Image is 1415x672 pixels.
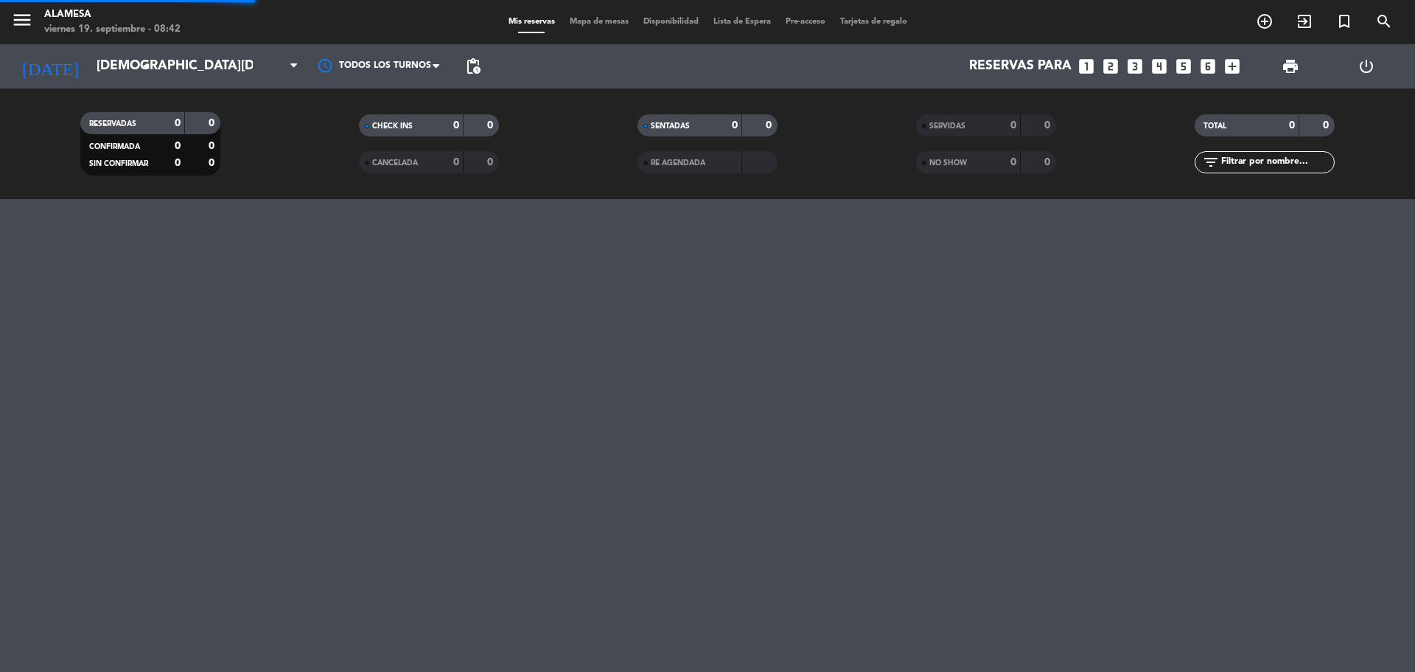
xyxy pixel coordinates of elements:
span: CHECK INS [372,122,413,130]
i: arrow_drop_down [137,58,155,75]
i: search [1375,13,1393,30]
strong: 0 [732,120,738,131]
i: looks_6 [1198,57,1217,76]
div: Alamesa [44,7,181,22]
strong: 0 [1323,120,1332,131]
span: Lista de Espera [706,18,778,26]
span: print [1282,58,1299,75]
span: pending_actions [464,58,482,75]
button: menu [11,9,33,36]
span: RESERVADAS [89,120,136,128]
i: filter_list [1202,153,1220,171]
strong: 0 [453,120,459,131]
strong: 0 [175,118,181,128]
i: looks_two [1101,57,1120,76]
strong: 0 [1010,157,1016,167]
span: CONFIRMADA [89,143,140,150]
i: [DATE] [11,50,89,83]
i: looks_one [1077,57,1096,76]
span: Disponibilidad [636,18,706,26]
div: LOG OUT [1328,44,1404,89]
i: add_box [1223,57,1242,76]
i: looks_4 [1150,57,1169,76]
i: looks_3 [1125,57,1145,76]
strong: 0 [487,157,496,167]
strong: 0 [1044,157,1053,167]
strong: 0 [1044,120,1053,131]
span: CANCELADA [372,159,418,167]
strong: 0 [1289,120,1295,131]
span: Tarjetas de regalo [833,18,915,26]
i: turned_in_not [1335,13,1353,30]
div: viernes 19. septiembre - 08:42 [44,22,181,37]
span: Mis reservas [501,18,562,26]
input: Filtrar por nombre... [1220,154,1334,170]
strong: 0 [766,120,775,131]
strong: 0 [1010,120,1016,131]
strong: 0 [209,158,217,168]
span: Mapa de mesas [562,18,636,26]
span: NO SHOW [929,159,967,167]
span: RE AGENDADA [651,159,705,167]
strong: 0 [175,158,181,168]
i: looks_5 [1174,57,1193,76]
span: Reservas para [969,59,1072,74]
strong: 0 [487,120,496,131]
i: add_circle_outline [1256,13,1273,30]
span: SIN CONFIRMAR [89,160,148,167]
strong: 0 [209,141,217,151]
span: Pre-acceso [778,18,833,26]
i: power_settings_new [1358,58,1375,75]
strong: 0 [175,141,181,151]
span: TOTAL [1203,122,1226,130]
span: SERVIDAS [929,122,965,130]
i: exit_to_app [1296,13,1313,30]
i: menu [11,9,33,31]
strong: 0 [453,157,459,167]
strong: 0 [209,118,217,128]
span: SENTADAS [651,122,690,130]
